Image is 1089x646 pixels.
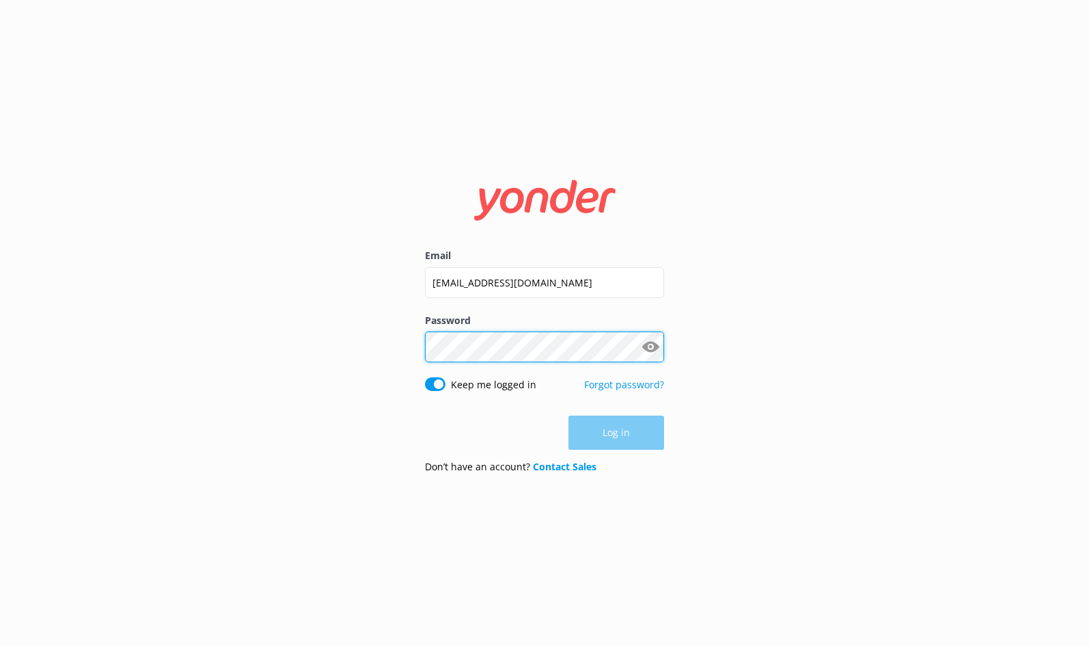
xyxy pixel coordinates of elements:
[637,334,664,361] button: Show password
[584,378,664,391] a: Forgot password?
[425,459,596,474] p: Don’t have an account?
[533,460,596,473] a: Contact Sales
[425,267,664,298] input: user@emailaddress.com
[451,377,536,392] label: Keep me logged in
[425,313,664,328] label: Password
[425,248,664,263] label: Email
